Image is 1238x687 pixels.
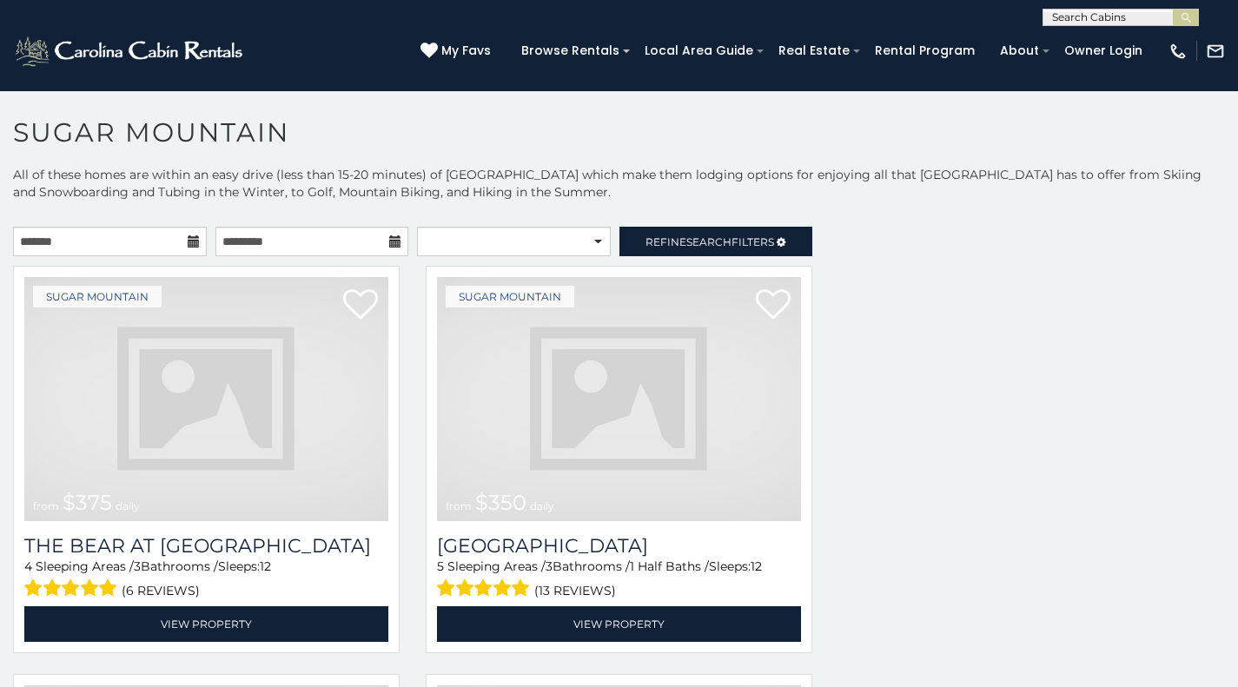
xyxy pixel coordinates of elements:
[116,499,140,512] span: daily
[630,558,709,574] span: 1 Half Baths /
[770,37,858,64] a: Real Estate
[636,37,762,64] a: Local Area Guide
[24,558,388,602] div: Sleeping Areas / Bathrooms / Sleeps:
[437,277,801,521] a: from $350 daily
[24,277,388,521] a: from $375 daily
[619,227,813,256] a: RefineSearchFilters
[446,499,472,512] span: from
[33,499,59,512] span: from
[24,606,388,642] a: View Property
[1206,42,1225,61] img: mail-regular-white.png
[437,534,801,558] h3: Grouse Moor Lodge
[441,42,491,60] span: My Favs
[63,490,112,515] span: $375
[446,286,574,307] a: Sugar Mountain
[991,37,1048,64] a: About
[420,42,495,61] a: My Favs
[756,287,791,324] a: Add to favorites
[134,558,141,574] span: 3
[343,287,378,324] a: Add to favorites
[122,579,200,602] span: (6 reviews)
[24,277,388,521] img: dummy-image.jpg
[546,558,553,574] span: 3
[13,34,248,69] img: White-1-2.png
[24,558,32,574] span: 4
[475,490,526,515] span: $350
[437,558,444,574] span: 5
[1056,37,1151,64] a: Owner Login
[534,579,616,602] span: (13 reviews)
[437,606,801,642] a: View Property
[33,286,162,307] a: Sugar Mountain
[24,534,388,558] h3: The Bear At Sugar Mountain
[437,558,801,602] div: Sleeping Areas / Bathrooms / Sleeps:
[437,277,801,521] img: dummy-image.jpg
[645,235,774,248] span: Refine Filters
[751,558,762,574] span: 12
[866,37,983,64] a: Rental Program
[1168,42,1188,61] img: phone-regular-white.png
[260,558,271,574] span: 12
[513,37,628,64] a: Browse Rentals
[530,499,554,512] span: daily
[437,534,801,558] a: [GEOGRAPHIC_DATA]
[686,235,732,248] span: Search
[24,534,388,558] a: The Bear At [GEOGRAPHIC_DATA]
